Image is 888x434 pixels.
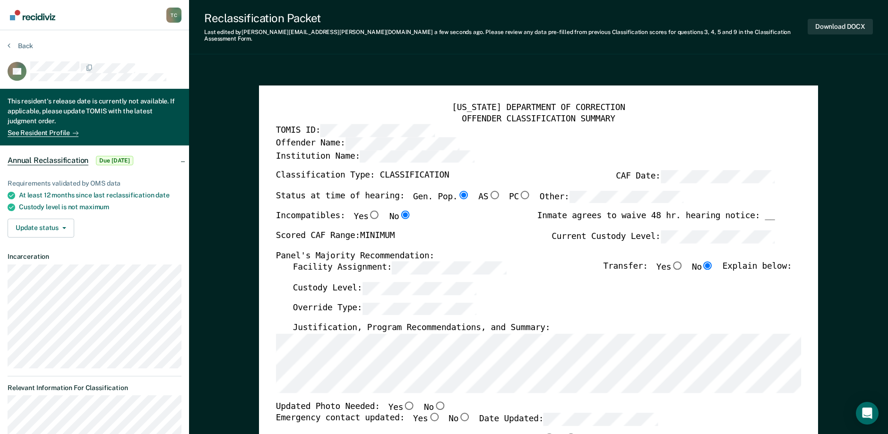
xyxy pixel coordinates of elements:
[428,413,440,422] input: Yes
[320,124,435,137] input: TOMIS ID:
[692,262,714,274] label: No
[276,124,435,137] label: TOMIS ID:
[96,156,133,165] span: Due [DATE]
[660,230,775,243] input: Current Custody Level:
[616,170,775,183] label: CAF Date:
[413,413,440,426] label: Yes
[458,413,471,422] input: No
[293,262,506,274] label: Facility Assignment:
[360,150,474,162] input: Institution Name:
[478,190,500,203] label: AS
[603,262,792,282] div: Transfer: Explain below:
[293,323,551,333] label: Justification, Program Recommendations, and Summary:
[8,219,74,238] button: Update status
[276,150,474,162] label: Institution Name:
[293,302,477,315] label: Override Type:
[457,190,470,199] input: Gen. Pop.
[660,170,775,183] input: CAF Date:
[8,96,181,128] div: This resident's release date is currently not available. If applicable, please update TOMIS with ...
[488,190,500,199] input: AS
[388,401,415,413] label: Yes
[362,282,476,295] input: Custody Level:
[8,384,181,392] dt: Relevant Information For Classification
[362,302,476,315] input: Override Type:
[276,137,460,150] label: Offender Name:
[276,190,684,211] div: Status at time of hearing:
[856,402,879,425] div: Open Intercom Messenger
[702,262,714,270] input: No
[403,401,415,409] input: Yes
[392,262,506,274] input: Facility Assignment:
[389,211,412,222] label: No
[166,8,181,23] button: Profile dropdown button
[79,203,109,211] span: maximum
[552,230,775,243] label: Current Custody Level:
[155,191,169,199] span: date
[19,191,181,199] div: At least 12 months since last reclassification
[671,262,683,270] input: Yes
[434,401,446,409] input: No
[276,102,801,113] div: [US_STATE] DEPARTMENT OF CORRECTION
[509,190,531,203] label: PC
[540,190,684,203] label: Other:
[345,137,459,150] input: Offender Name:
[399,211,412,219] input: No
[543,413,658,426] input: Date Updated:
[434,29,483,35] span: a few seconds ago
[8,42,33,50] button: Back
[276,250,775,261] div: Panel's Majority Recommendation:
[537,211,775,230] div: Inmate agrees to waive 48 hr. hearing notice: __
[276,113,801,124] div: OFFENDER CLASSIFICATION SUMMARY
[8,129,78,137] a: See Resident Profile
[479,413,658,426] label: Date Updated:
[293,282,477,295] label: Custody Level:
[413,190,470,203] label: Gen. Pop.
[808,19,873,34] button: Download DOCX
[448,413,471,426] label: No
[276,401,446,413] div: Updated Photo Needed:
[424,401,446,413] label: No
[204,29,808,43] div: Last edited by [PERSON_NAME][EMAIL_ADDRESS][PERSON_NAME][DOMAIN_NAME] . Please review any data pr...
[8,156,88,165] span: Annual Reclassification
[353,211,380,222] label: Yes
[569,190,683,203] input: Other:
[10,10,55,20] img: Recidiviz
[276,170,449,183] label: Classification Type: CLASSIFICATION
[369,211,381,219] input: Yes
[276,230,395,243] label: Scored CAF Range: MINIMUM
[8,179,181,187] div: Requirements validated by OMS data
[19,203,181,211] div: Custody level is not
[8,253,181,261] dt: Incarceration
[656,262,683,274] label: Yes
[519,190,531,199] input: PC
[276,413,658,434] div: Emergency contact updated:
[204,11,808,25] div: Reclassification Packet
[276,211,412,230] div: Incompatibles:
[166,8,181,23] div: T C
